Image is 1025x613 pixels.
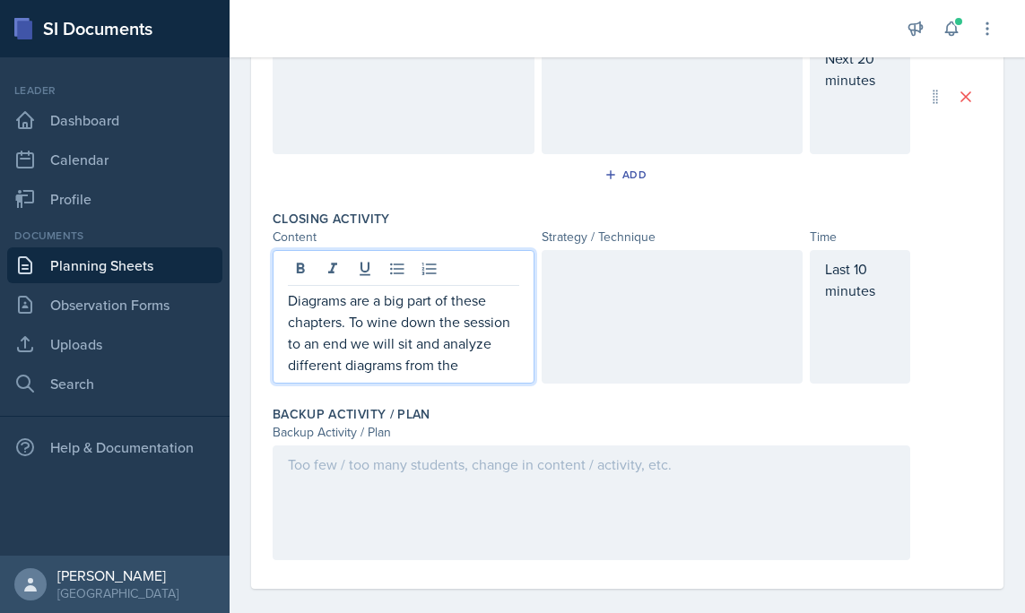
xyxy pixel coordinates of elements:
[7,82,222,99] div: Leader
[542,228,803,246] div: Strategy / Technique
[825,258,895,301] p: Last 10 minutes
[810,228,910,246] div: Time
[7,326,222,362] a: Uploads
[273,405,430,423] label: Backup Activity / Plan
[57,584,178,602] div: [GEOGRAPHIC_DATA]
[7,228,222,244] div: Documents
[288,289,519,376] p: Diagrams are a big part of these chapters. To wine down the session to an end we will sit and ana...
[7,142,222,177] a: Calendar
[7,366,222,401] a: Search
[825,47,895,91] p: Next 20 minutes
[7,247,222,283] a: Planning Sheets
[7,287,222,323] a: Observation Forms
[608,168,647,182] div: Add
[273,423,910,442] div: Backup Activity / Plan
[57,566,178,584] div: [PERSON_NAME]
[7,429,222,465] div: Help & Documentation
[273,210,390,228] label: Closing Activity
[7,181,222,217] a: Profile
[273,228,534,246] div: Content
[598,161,656,188] button: Add
[7,102,222,138] a: Dashboard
